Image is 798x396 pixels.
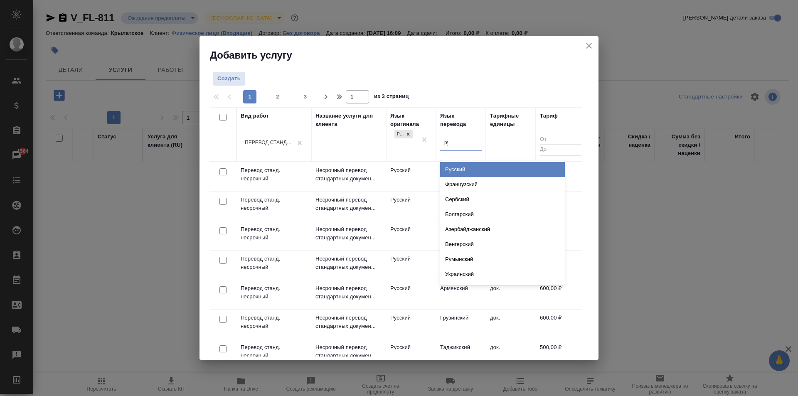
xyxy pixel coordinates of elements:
span: из 3 страниц [374,91,409,103]
div: Азербайджанский [440,222,565,237]
span: 2 [271,93,284,101]
td: Армянский [436,280,486,309]
div: Русский [440,162,565,177]
div: Болгарский [440,207,565,222]
p: Несрочный перевод стандартных докумен... [315,196,382,212]
div: Венгерский [440,237,565,252]
p: Несрочный перевод стандартных докумен... [315,314,382,330]
div: Сербский [440,192,565,207]
div: Французский [440,177,565,192]
td: Грузинский [436,310,486,339]
td: 600,00 ₽ [536,310,586,339]
td: 500,00 ₽ [536,339,586,368]
td: Русский [386,280,436,309]
td: Русский [386,162,436,191]
td: док. [486,310,536,339]
p: Несрочный перевод стандартных докумен... [315,166,382,183]
td: Русский [386,251,436,280]
div: Тарифные единицы [490,112,532,128]
div: Русский [394,130,404,139]
input: От [540,135,581,145]
p: Несрочный перевод стандартных докумен... [315,284,382,301]
button: 2 [271,90,284,103]
div: Румынский [440,252,565,267]
p: Перевод станд. несрочный [241,166,307,183]
td: Русский [386,192,436,221]
div: Украинский [440,267,565,282]
td: 600,00 ₽ [536,280,586,309]
td: Белорусский [436,221,486,250]
div: Перевод станд. несрочный [245,139,293,146]
button: 3 [299,90,312,103]
td: док. [486,339,536,368]
div: Турецкий [440,282,565,297]
h2: Добавить услугу [210,49,598,62]
button: Создать [213,71,245,86]
td: Украинский [436,192,486,221]
div: Язык оригинала [390,112,432,128]
p: Перевод станд. несрочный [241,255,307,271]
div: Язык перевода [440,112,482,128]
div: Русский [394,129,414,140]
td: Румынский [436,251,486,280]
div: Вид работ [241,112,269,120]
td: Русский [386,339,436,368]
button: close [583,39,595,52]
td: Таджикский [436,339,486,368]
td: Русский [386,310,436,339]
span: 3 [299,93,312,101]
span: Создать [217,74,241,84]
p: Несрочный перевод стандартных докумен... [315,343,382,360]
td: Русский [386,221,436,250]
td: док. [486,280,536,309]
p: Перевод станд. несрочный [241,225,307,242]
p: Перевод станд. несрочный [241,314,307,330]
div: Название услуги для клиента [315,112,382,128]
p: Перевод станд. несрочный [241,196,307,212]
input: До [540,145,581,155]
td: Английский [436,162,486,191]
p: Перевод станд. несрочный [241,343,307,360]
p: Перевод станд. несрочный [241,284,307,301]
p: Несрочный перевод стандартных докумен... [315,225,382,242]
p: Несрочный перевод стандартных докумен... [315,255,382,271]
div: Тариф [540,112,558,120]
